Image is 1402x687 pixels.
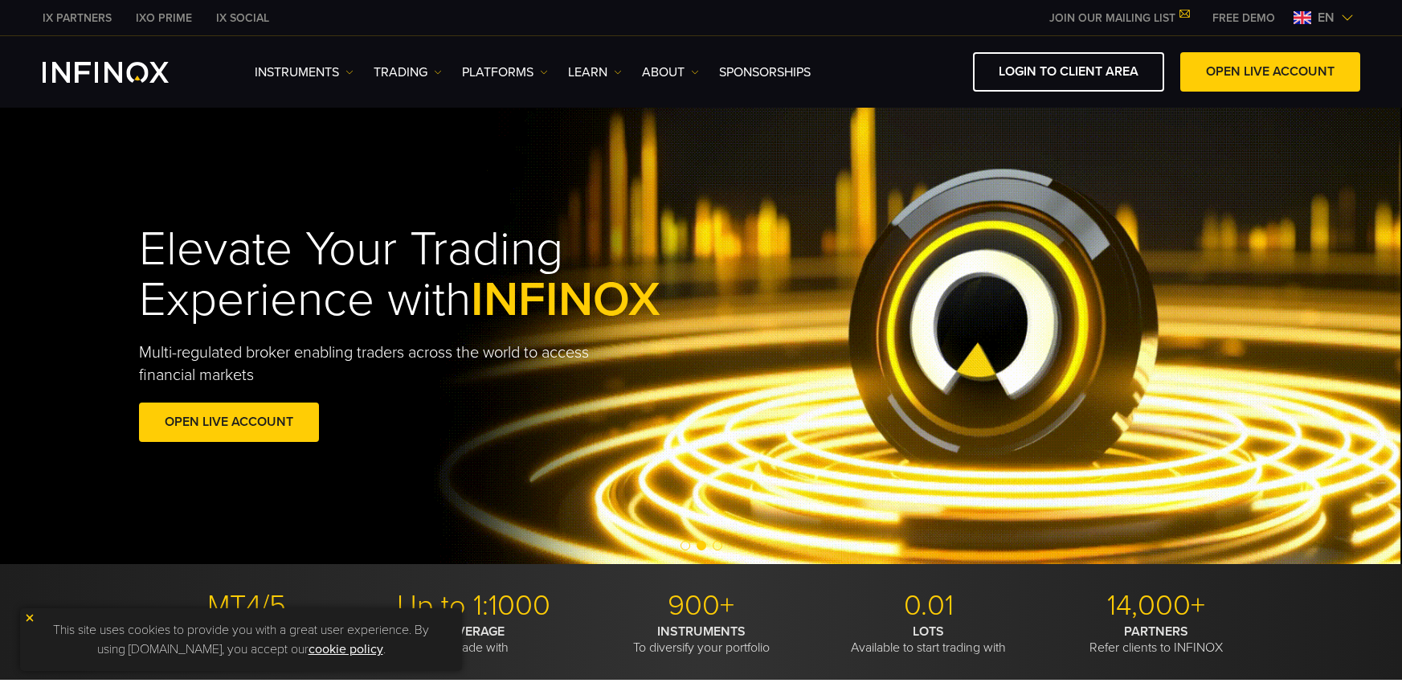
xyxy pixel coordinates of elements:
a: INFINOX [124,10,204,27]
p: To trade with [366,624,582,656]
span: Go to slide 2 [697,541,706,550]
h1: Elevate Your Trading Experience with [139,224,735,325]
a: INFINOX [31,10,124,27]
a: Learn [568,63,622,82]
span: Go to slide 3 [713,541,722,550]
span: Go to slide 1 [681,541,690,550]
p: 900+ [594,588,809,624]
img: yellow close icon [24,612,35,624]
p: Up to 1:1000 [366,588,582,624]
a: LOGIN TO CLIENT AREA [973,52,1164,92]
strong: INSTRUMENTS [657,624,746,640]
span: INFINOX [471,271,660,329]
a: SPONSORSHIPS [719,63,811,82]
a: ABOUT [642,63,699,82]
a: INFINOX [204,10,281,27]
p: This site uses cookies to provide you with a great user experience. By using [DOMAIN_NAME], you a... [28,616,454,663]
strong: PARTNERS [1124,624,1188,640]
a: cookie policy [309,641,383,657]
a: OPEN LIVE ACCOUNT [139,403,319,442]
a: OPEN LIVE ACCOUNT [1180,52,1360,92]
p: Available to start trading with [821,624,1036,656]
p: Multi-regulated broker enabling traders across the world to access financial markets [139,341,616,386]
a: PLATFORMS [462,63,548,82]
a: JOIN OUR MAILING LIST [1037,11,1200,25]
a: Instruments [255,63,354,82]
strong: LEVERAGE [443,624,505,640]
p: 14,000+ [1048,588,1264,624]
p: Refer clients to INFINOX [1048,624,1264,656]
strong: LOTS [913,624,944,640]
span: en [1311,8,1341,27]
p: To diversify your portfolio [594,624,809,656]
p: 0.01 [821,588,1036,624]
a: TRADING [374,63,442,82]
a: INFINOX Logo [43,62,206,83]
p: MT4/5 [139,588,354,624]
a: INFINOX MENU [1200,10,1287,27]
